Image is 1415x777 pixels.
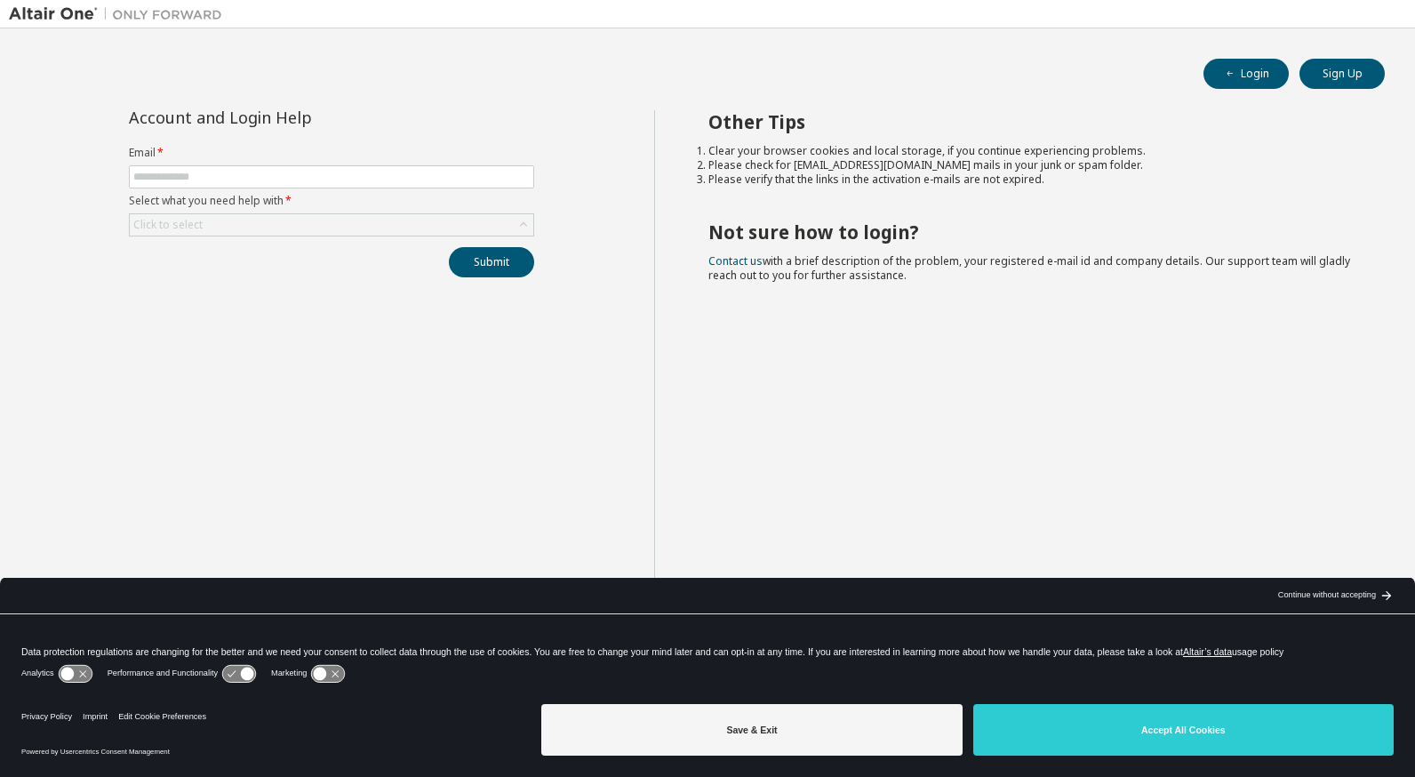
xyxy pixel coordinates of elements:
li: Please check for [EMAIL_ADDRESS][DOMAIN_NAME] mails in your junk or spam folder. [708,158,1354,172]
a: Contact us [708,253,763,268]
div: Account and Login Help [129,110,453,124]
div: Click to select [130,214,533,236]
li: Please verify that the links in the activation e-mails are not expired. [708,172,1354,187]
button: Login [1203,59,1289,89]
h2: Not sure how to login? [708,220,1354,244]
label: Select what you need help with [129,194,534,208]
button: Submit [449,247,534,277]
span: with a brief description of the problem, your registered e-mail id and company details. Our suppo... [708,253,1350,283]
label: Email [129,146,534,160]
div: Click to select [133,218,203,232]
img: Altair One [9,5,231,23]
h2: Other Tips [708,110,1354,133]
li: Clear your browser cookies and local storage, if you continue experiencing problems. [708,144,1354,158]
button: Sign Up [1299,59,1385,89]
